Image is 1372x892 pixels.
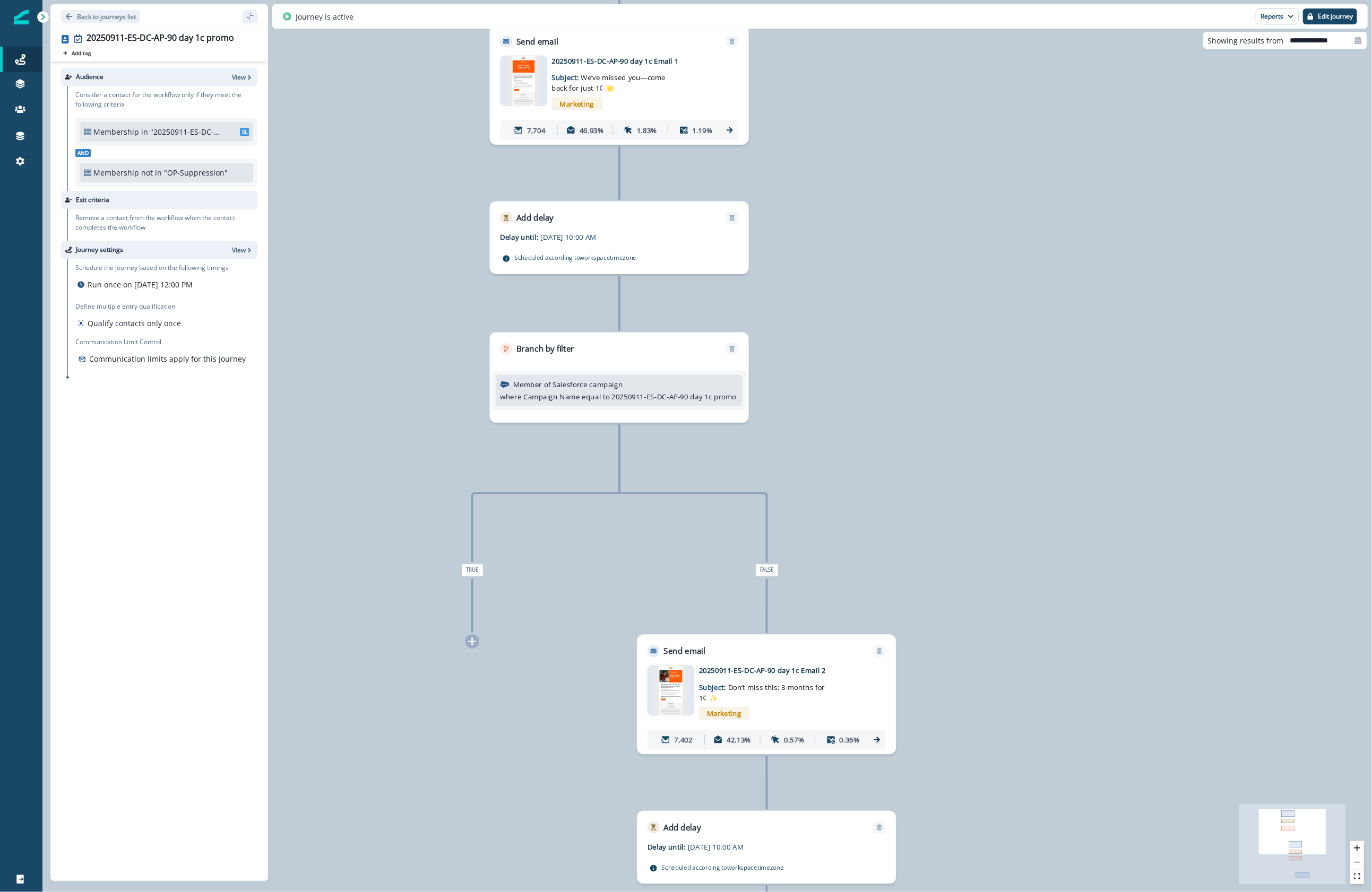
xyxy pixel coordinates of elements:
[840,734,860,745] p: 0.36%
[551,98,602,110] span: Marketing
[655,665,687,715] img: email asset unavailable
[527,125,545,135] p: 7,704
[75,213,257,232] p: Remove a contact from the workflow when the contact completes the workflow
[1207,35,1283,46] p: Showing results from
[688,842,814,852] p: [DATE] 10:00 AM
[461,564,483,576] span: True
[619,425,767,562] g: Edge from 13ac9113-bdbb-49c1-81d4-98067a0ed61e to node-edge-label5fd459ff-fb7d-45dd-8a21-6172fe49...
[692,125,712,135] p: 1.19%
[637,125,657,135] p: 1.83%
[670,564,864,576] div: False
[580,125,604,135] p: 46.93%
[88,318,181,329] p: Qualify contacts only once
[141,126,148,137] p: in
[375,564,569,576] div: True
[1350,855,1364,870] button: zoom out
[240,128,249,136] span: SL
[500,391,521,402] p: where
[14,10,29,24] img: Inflection
[232,73,246,82] p: View
[551,73,666,93] span: We’ve missed you—come back for just 1¢ 🌟
[663,645,705,657] p: Send email
[637,634,896,754] div: Send emailRemoveemail asset unavailable20250911-ES-DC-AP-90 day 1c Email 2Subject: Don’t miss thi...
[582,391,609,402] p: equal to
[472,425,619,562] g: Edge from 13ac9113-bdbb-49c1-81d4-98067a0ed61e to node-edge-labeld6964a23-1910-4c27-880b-69043109...
[75,302,183,311] p: Define multiple entry qualification
[507,56,539,106] img: email asset unavailable
[61,49,93,57] button: Add tag
[611,391,736,402] p: 20250911-ES-DC-AP-90 day 1c promo
[551,66,678,93] p: Subject:
[232,246,246,255] p: View
[76,72,103,82] p: Audience
[516,343,574,355] p: Branch by filter
[1256,8,1299,24] button: Reports
[648,842,688,852] p: Delay until:
[727,734,751,745] p: 42.13%
[76,195,109,205] p: Exit criteria
[243,10,257,23] button: sidebar collapse toggle
[93,167,139,178] p: Membership
[75,337,257,347] p: Communication Limit Control
[164,167,235,178] p: "OP-Suppression"
[75,263,229,273] p: Schedule the journey based on the following timings
[516,36,558,48] p: Send email
[1318,13,1353,20] p: Edit journey
[514,252,636,263] p: Scheduled according to workspace timezone
[72,50,91,56] p: Add tag
[232,73,253,82] button: View
[75,90,257,109] p: Consider a contact for the workflow only if they meet the following criteria
[87,33,234,45] div: 20250911-ES-DC-AP-90 day 1c promo
[232,246,253,255] button: View
[75,149,91,157] span: And
[637,811,896,884] div: Add delayRemoveDelay until:[DATE] 10:00 AMScheduled according toworkspacetimezone
[699,676,825,703] p: Subject:
[1303,8,1357,24] button: Edit journey
[1350,841,1364,855] button: zoom in
[699,665,860,676] p: 20250911-ES-DC-AP-90 day 1c Email 2
[490,25,749,145] div: Send emailRemoveemail asset unavailable20250911-ES-DC-AP-90 day 1c Email 1Subject: We’ve missed y...
[500,232,540,242] p: Delay until:
[663,821,701,834] p: Add delay
[93,126,139,137] p: Membership
[540,232,667,242] p: [DATE] 10:00 AM
[662,862,784,872] p: Scheduled according to workspace timezone
[513,379,623,390] p: Member of Salesforce campaign
[699,683,825,703] span: Don’t miss this: 3 months for 1¢ ✨
[77,12,136,21] p: Back to journeys list
[150,126,221,137] p: "20250911-ES-DC-AP-90 day 1c promo List"
[755,564,778,576] span: False
[699,707,749,720] span: Marketing
[675,734,693,745] p: 7,402
[516,212,554,224] p: Add delay
[61,10,140,23] button: Go back
[490,201,749,274] div: Add delayRemoveDelay until:[DATE] 10:00 AMScheduled according toworkspacetimezone
[296,11,353,22] p: Journey is active
[76,245,123,255] p: Journey settings
[1350,870,1364,884] button: fit view
[784,734,804,745] p: 0.57%
[523,391,580,402] p: Campaign Name
[89,353,246,364] p: Communication limits apply for this Journey
[490,332,749,423] div: Branch by filterRemoveMember of Salesforce campaignwhereCampaign Nameequal to20250911-ES-DC-AP-90...
[141,167,162,178] p: not in
[88,279,193,290] p: Run once on [DATE] 12:00 PM
[551,56,713,66] p: 20250911-ES-DC-AP-90 day 1c Email 1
